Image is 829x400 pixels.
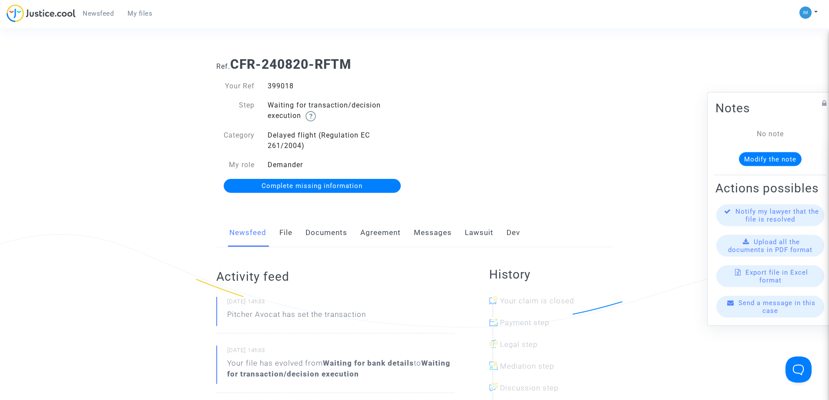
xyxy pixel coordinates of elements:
a: My files [121,7,159,20]
a: Dev [507,218,520,247]
div: 399018 [261,81,415,91]
div: No note [728,128,812,139]
span: Newsfeed [83,10,114,17]
span: Complete missing information [262,182,362,190]
div: Your Ref [210,81,261,91]
span: My files [128,10,152,17]
div: Step [210,100,261,121]
h2: Activity feed [216,269,454,284]
a: Messages [414,218,452,247]
div: Your file has evolved from to [227,358,454,380]
a: Agreement [360,218,401,247]
div: My role [210,160,261,170]
a: Newsfeed [229,218,266,247]
div: Category [210,130,261,151]
a: Newsfeed [76,7,121,20]
span: Your claim is closed [500,296,574,305]
a: Lawsuit [465,218,493,247]
button: Modify the note [739,152,802,166]
img: a105443982b9e25553e3eed4c9f672e7 [799,7,812,19]
img: jc-logo.svg [7,4,76,22]
b: Waiting for bank details [323,359,414,367]
p: Pitcher Avocat has set the transaction [227,309,366,324]
img: help.svg [305,111,316,121]
iframe: Help Scout Beacon - Open [785,356,812,383]
h2: Actions possibles [715,180,825,195]
h2: Notes [715,100,825,115]
div: Waiting for transaction/decision execution [261,100,415,121]
b: CFR-240820-RFTM [230,57,351,72]
small: [DATE] 14h33 [227,346,454,358]
div: Delayed flight (Regulation EC 261/2004) [261,130,415,151]
span: Upload all the documents in PDF format [728,238,812,253]
a: Documents [305,218,347,247]
div: Demander [261,160,415,170]
h2: History [489,267,613,282]
span: Export file in Excel format [745,268,808,284]
span: Notify my lawyer that the file is resolved [735,207,819,223]
small: [DATE] 14h33 [227,298,454,309]
span: Ref. [216,62,230,71]
a: File [279,218,292,247]
span: Send a message in this case [738,299,816,314]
